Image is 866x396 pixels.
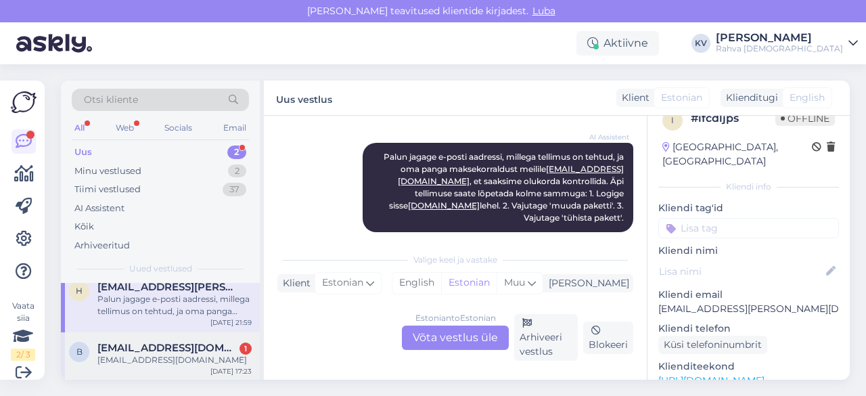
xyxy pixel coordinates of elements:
[322,276,363,290] span: Estonian
[97,293,252,317] div: Palun jagage e-posti aadressi, millega tellimus on tehtud, ja oma panga maksekorraldust meilile [...
[504,276,525,288] span: Muu
[721,91,778,105] div: Klienditugi
[661,91,702,105] span: Estonian
[790,91,825,105] span: English
[277,254,633,266] div: Valige keel ja vastake
[528,5,560,17] span: Luba
[97,354,252,366] div: [EMAIL_ADDRESS][DOMAIN_NAME]
[228,164,246,178] div: 2
[658,244,839,258] p: Kliendi nimi
[691,110,775,127] div: # ifcdljps
[658,181,839,193] div: Kliendi info
[578,132,629,142] span: AI Assistent
[658,322,839,336] p: Kliendi telefon
[441,273,497,293] div: Estonian
[210,366,252,376] div: [DATE] 17:23
[11,349,35,361] div: 2 / 3
[658,218,839,238] input: Lisa tag
[223,183,246,196] div: 37
[97,281,238,293] span: hele.lepik@gmail.com
[583,322,633,354] div: Blokeeri
[716,43,843,54] div: Rahva [DEMOGRAPHIC_DATA]
[11,91,37,113] img: Askly Logo
[384,152,626,223] span: Palun jagage e-posti aadressi, millega tellimus on tehtud, ja oma panga maksekorraldust meilile ,...
[74,202,124,215] div: AI Assistent
[221,119,249,137] div: Email
[658,201,839,215] p: Kliendi tag'id
[277,276,311,290] div: Klient
[76,286,83,296] span: h
[74,239,130,252] div: Arhiveeritud
[616,91,649,105] div: Klient
[74,146,92,159] div: Uus
[74,164,141,178] div: Minu vestlused
[74,183,141,196] div: Tiimi vestlused
[658,336,767,354] div: Küsi telefoninumbrit
[716,32,843,43] div: [PERSON_NAME]
[658,302,839,316] p: [EMAIL_ADDRESS][PERSON_NAME][DOMAIN_NAME]
[658,359,839,374] p: Klienditeekond
[578,233,629,243] span: 21:59
[72,119,87,137] div: All
[113,119,137,137] div: Web
[402,326,509,350] div: Võta vestlus üle
[240,343,252,355] div: 1
[76,347,83,357] span: b
[514,314,578,361] div: Arhiveeri vestlus
[659,264,823,279] input: Lisa nimi
[415,312,496,324] div: Estonian to Estonian
[97,342,238,354] span: bergmanngerli@gmail.com
[276,89,332,107] label: Uus vestlus
[210,317,252,328] div: [DATE] 21:59
[671,115,674,125] span: i
[392,273,441,293] div: English
[658,374,765,387] a: [URL][DOMAIN_NAME]
[576,31,659,56] div: Aktiivne
[775,111,835,126] span: Offline
[11,300,35,361] div: Vaata siia
[74,220,94,234] div: Kõik
[716,32,858,54] a: [PERSON_NAME]Rahva [DEMOGRAPHIC_DATA]
[129,263,192,275] span: Uued vestlused
[162,119,195,137] div: Socials
[543,276,629,290] div: [PERSON_NAME]
[691,34,710,53] div: KV
[408,200,480,211] a: [DOMAIN_NAME]
[227,146,246,159] div: 2
[658,288,839,302] p: Kliendi email
[84,93,138,107] span: Otsi kliente
[662,140,812,169] div: [GEOGRAPHIC_DATA], [GEOGRAPHIC_DATA]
